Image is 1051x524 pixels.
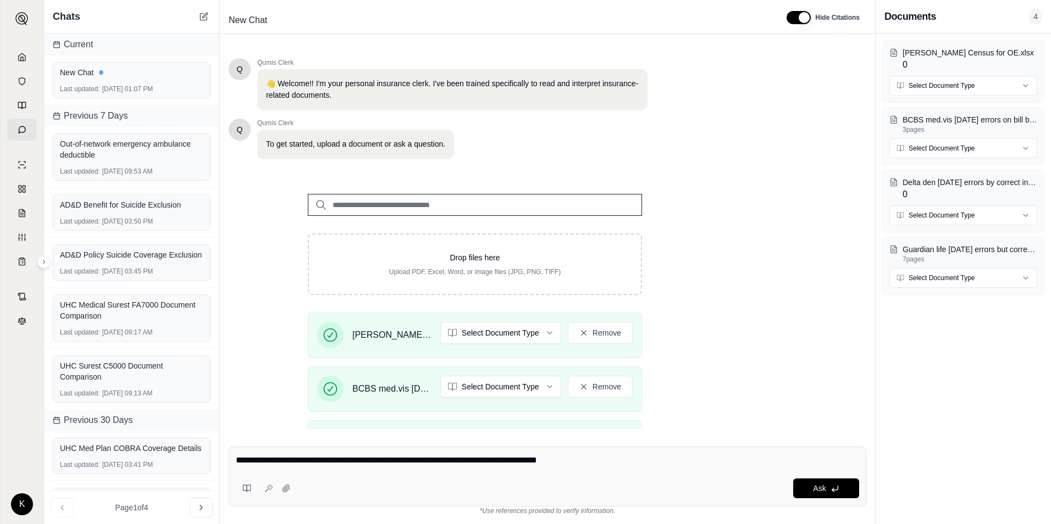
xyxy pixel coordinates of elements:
[813,484,826,493] span: Ask
[903,114,1037,125] p: BCBS med.vis Aug 2025 errors on bill but correct in BCBS system.pdf
[60,167,203,176] div: [DATE] 09:53 AM
[237,64,243,75] span: Hello
[60,443,203,454] div: UHC Med Plan COBRA Coverage Details
[197,10,211,23] button: New Chat
[903,255,1037,264] p: 7 pages
[889,177,1037,201] button: Delta den [DATE] errors by correct in Delta system.xls0
[60,299,203,321] div: UHC Medical Surest FA7000 Document Comparison
[60,267,100,276] span: Last updated:
[115,502,148,513] span: Page 1 of 4
[903,177,1037,201] div: 0
[60,217,203,226] div: [DATE] 03:50 PM
[1029,9,1042,24] span: 4
[60,389,203,398] div: [DATE] 09:13 AM
[44,34,219,55] div: Current
[60,389,100,398] span: Last updated:
[237,124,243,135] span: Hello
[15,12,29,25] img: Expand sidebar
[327,252,623,263] p: Drop files here
[889,47,1037,71] button: [PERSON_NAME] Census for OE.xlsx0
[889,114,1037,134] button: BCBS med.vis [DATE] errors on bill but correct in BCBS system.pdf3pages
[7,70,37,92] a: Documents Vault
[352,328,432,342] span: [PERSON_NAME] Census for OE.xlsx
[7,154,37,176] a: Single Policy
[266,138,445,150] p: To get started, upload a document or ask a question.
[7,119,37,141] a: Chat
[903,244,1037,255] p: Guardian life Aug 2025 errors but correct in Guardian system.pdf
[568,376,633,398] button: Remove
[257,58,648,67] span: Qumis Clerk
[44,409,219,431] div: Previous 30 Days
[352,382,432,395] span: BCBS med.vis [DATE] errors on bill but correct in BCBS system.pdf
[903,177,1037,188] p: Delta den Aug 2025 errors by correct in Delta system.xls
[224,12,773,29] div: Edit Title
[229,506,866,515] div: *Use references provided to verify information.
[266,78,639,101] p: 👋 Welcome!! I'm your personal insurance clerk. I've been trained specifically to read and interpr...
[60,167,100,176] span: Last updated:
[60,85,100,93] span: Last updated:
[815,13,860,22] span: Hide Citations
[903,47,1037,58] p: KR Calvert Census for OE.xlsx
[60,199,203,210] div: AD&D Benefit for Suicide Exclusion
[7,286,37,308] a: Contract Analysis
[60,138,203,160] div: Out-of-network emergency ambulance deductible
[60,460,203,469] div: [DATE] 03:41 PM
[7,46,37,68] a: Home
[7,226,37,248] a: Custom Report
[7,310,37,332] a: Legal Search Engine
[60,267,203,276] div: [DATE] 03:45 PM
[257,119,454,127] span: Qumis Clerk
[11,493,33,515] div: K
[889,244,1037,264] button: Guardian life [DATE] errors but correct in Guardian system.pdf7pages
[11,8,33,30] button: Expand sidebar
[60,360,203,382] div: UHC Surest C5000 Document Comparison
[37,255,51,269] button: Expand sidebar
[60,85,203,93] div: [DATE] 01:07 PM
[884,9,936,24] h3: Documents
[7,250,37,272] a: Coverage Table
[44,105,219,127] div: Previous 7 Days
[903,47,1037,71] div: 0
[568,322,633,344] button: Remove
[60,217,100,226] span: Last updated:
[60,249,203,260] div: AD&D Policy Suicide Coverage Exclusion
[224,12,272,29] span: New Chat
[60,460,100,469] span: Last updated:
[53,9,80,24] span: Chats
[793,478,859,498] button: Ask
[7,202,37,224] a: Claim Coverage
[60,67,203,78] div: New Chat
[7,178,37,200] a: Policy Comparisons
[7,94,37,116] a: Prompt Library
[903,125,1037,134] p: 3 pages
[60,328,203,337] div: [DATE] 09:17 AM
[60,328,100,337] span: Last updated:
[327,267,623,276] p: Upload PDF, Excel, Word, or image files (JPG, PNG, TIFF)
